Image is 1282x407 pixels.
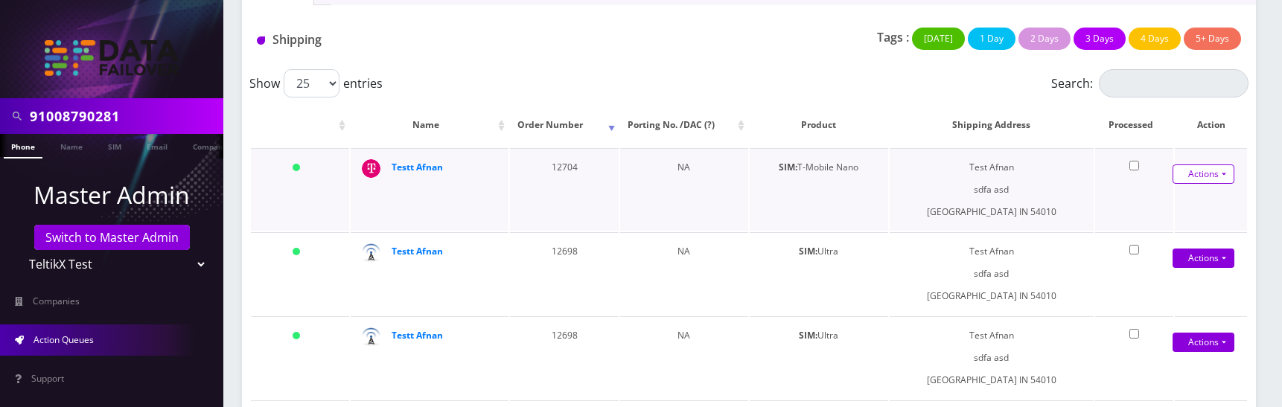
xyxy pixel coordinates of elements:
[31,372,64,385] span: Support
[33,295,80,307] span: Companies
[34,225,190,250] a: Switch to Master Admin
[1175,103,1247,147] th: Action
[890,148,1094,231] td: Test Afnan sdfa asd [GEOGRAPHIC_DATA] IN 54010
[1018,28,1071,50] button: 2 Days
[30,102,220,130] input: Search in Company
[392,329,443,342] a: Testt Afnan
[1184,28,1241,50] button: 5+ Days
[510,232,619,315] td: 12698
[1173,164,1234,184] a: Actions
[1173,333,1234,352] a: Actions
[34,333,94,346] span: Action Queues
[877,28,909,46] p: Tags :
[251,103,349,147] th: : activate to sort column ascending
[620,103,748,147] th: Porting No. /DAC (?): activate to sort column ascending
[1095,103,1173,147] th: Processed: activate to sort column ascending
[620,232,748,315] td: NA
[510,316,619,399] td: 12698
[968,28,1015,50] button: 1 Day
[890,103,1094,147] th: Shipping Address
[1129,28,1181,50] button: 4 Days
[510,148,619,231] td: 12704
[45,40,179,76] img: TeltikX Test
[53,134,90,157] a: Name
[392,161,443,173] a: Testt Afnan
[249,69,383,97] label: Show entries
[1099,69,1248,97] input: Search:
[750,316,888,399] td: Ultra
[750,232,888,315] td: Ultra
[257,33,570,47] h1: Shipping
[750,148,888,231] td: T-Mobile Nano
[799,245,817,257] b: SIM:
[890,316,1094,399] td: Test Afnan sdfa asd [GEOGRAPHIC_DATA] IN 54010
[620,148,748,231] td: NA
[351,103,508,147] th: Name: activate to sort column ascending
[101,134,129,157] a: SIM
[779,161,797,173] b: SIM:
[139,134,175,157] a: Email
[185,134,235,157] a: Company
[4,134,42,158] a: Phone
[510,103,619,147] th: Order Number: activate to sort column ascending
[1074,28,1126,50] button: 3 Days
[890,232,1094,315] td: Test Afnan sdfa asd [GEOGRAPHIC_DATA] IN 54010
[257,36,265,45] img: Shipping
[1173,249,1234,268] a: Actions
[912,28,965,50] button: [DATE]
[284,69,339,97] select: Showentries
[1051,69,1248,97] label: Search:
[799,329,817,342] b: SIM:
[620,316,748,399] td: NA
[392,245,443,257] a: Testt Afnan
[750,103,888,147] th: Product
